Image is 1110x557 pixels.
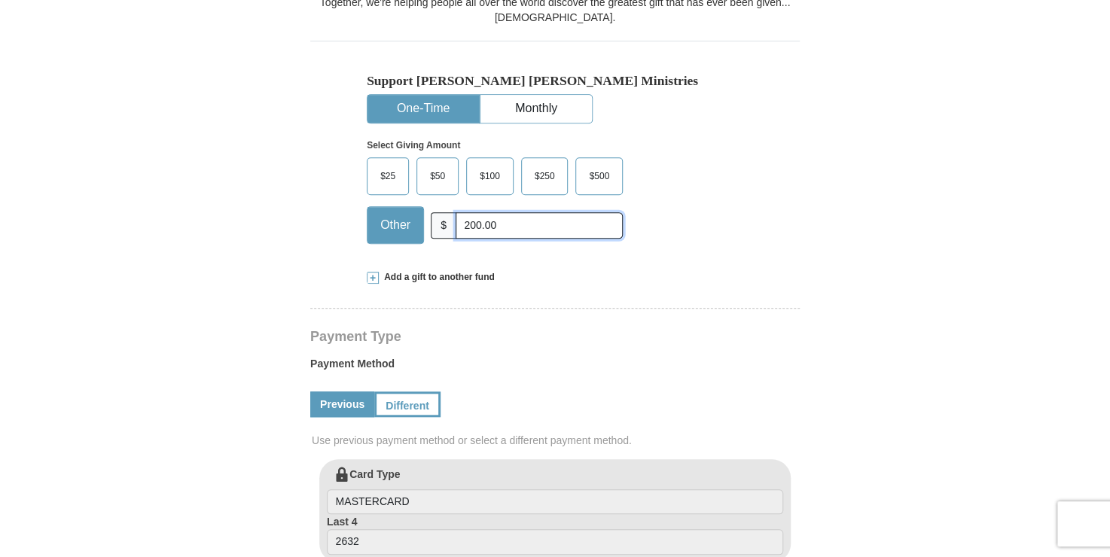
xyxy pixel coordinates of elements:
[310,356,800,379] label: Payment Method
[472,165,508,187] span: $100
[379,271,495,284] span: Add a gift to another fund
[327,529,783,555] input: Last 4
[367,140,460,151] strong: Select Giving Amount
[310,330,800,342] h4: Payment Type
[422,165,453,187] span: $50
[527,165,563,187] span: $250
[327,489,783,515] input: Card Type
[373,165,403,187] span: $25
[374,391,441,417] a: Different
[431,212,456,239] span: $
[373,214,418,236] span: Other
[480,95,592,123] button: Monthly
[456,212,623,239] input: Other Amount
[327,514,783,555] label: Last 4
[367,73,743,89] h5: Support [PERSON_NAME] [PERSON_NAME] Ministries
[581,165,617,187] span: $500
[327,467,783,515] label: Card Type
[310,391,374,417] a: Previous
[367,95,479,123] button: One-Time
[312,433,801,448] span: Use previous payment method or select a different payment method.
